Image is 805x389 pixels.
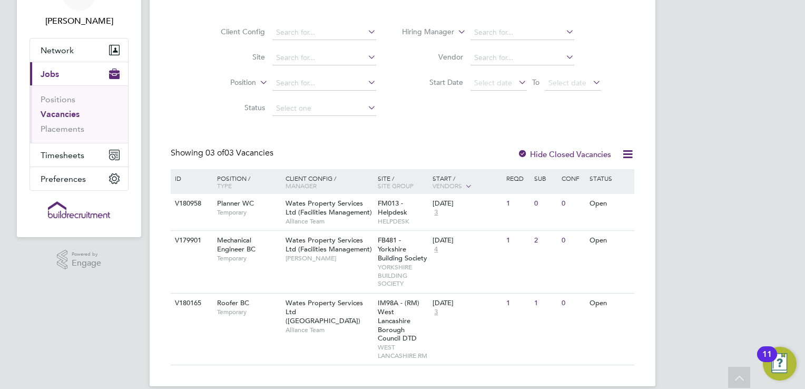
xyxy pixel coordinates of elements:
[217,298,249,307] span: Roofer BC
[394,27,454,37] label: Hiring Manager
[204,27,265,36] label: Client Config
[41,94,75,104] a: Positions
[204,52,265,62] label: Site
[433,181,462,190] span: Vendors
[172,169,209,187] div: ID
[587,194,633,213] div: Open
[272,101,376,116] input: Select one
[378,217,428,226] span: HELPDESK
[286,199,372,217] span: Wates Property Services Ltd (Facilities Management)
[532,169,559,187] div: Sub
[272,76,376,91] input: Search for...
[433,245,439,254] span: 4
[430,169,504,196] div: Start /
[559,194,586,213] div: 0
[504,194,531,213] div: 1
[30,38,128,62] button: Network
[30,201,129,218] a: Go to home page
[205,148,224,158] span: 03 of
[559,231,586,250] div: 0
[548,78,586,87] span: Select date
[41,69,59,79] span: Jobs
[402,77,463,87] label: Start Date
[217,199,254,208] span: Planner WC
[433,308,439,317] span: 3
[205,148,273,158] span: 03 Vacancies
[30,143,128,167] button: Timesheets
[41,109,80,119] a: Vacancies
[41,150,84,160] span: Timesheets
[217,181,232,190] span: Type
[272,25,376,40] input: Search for...
[286,254,372,262] span: [PERSON_NAME]
[217,254,280,262] span: Temporary
[504,294,531,313] div: 1
[504,231,531,250] div: 1
[474,78,512,87] span: Select date
[209,169,283,194] div: Position /
[41,124,84,134] a: Placements
[559,169,586,187] div: Conf
[517,149,611,159] label: Hide Closed Vacancies
[172,194,209,213] div: V180958
[57,250,102,270] a: Powered byEngage
[272,51,376,65] input: Search for...
[559,294,586,313] div: 0
[72,250,101,259] span: Powered by
[286,181,317,190] span: Manager
[470,51,574,65] input: Search for...
[48,201,110,218] img: buildrec-logo-retina.png
[532,294,559,313] div: 1
[171,148,276,159] div: Showing
[433,199,501,208] div: [DATE]
[172,231,209,250] div: V179901
[378,298,419,343] span: IM98A - (RM) West Lancashire Borough Council DTD
[30,15,129,27] span: Sam White
[763,347,797,381] button: Open Resource Center, 11 new notifications
[217,236,256,254] span: Mechanical Engineer BC
[378,236,427,262] span: FB481 - Yorkshire Building Society
[204,103,265,112] label: Status
[375,169,430,194] div: Site /
[172,294,209,313] div: V180165
[30,85,128,143] div: Jobs
[402,52,463,62] label: Vendor
[286,326,372,334] span: Alliance Team
[587,294,633,313] div: Open
[286,236,372,254] span: Wates Property Services Ltd (Facilities Management)
[532,194,559,213] div: 0
[195,77,256,88] label: Position
[532,231,559,250] div: 2
[378,343,428,359] span: WEST LANCASHIRE RM
[762,354,772,368] div: 11
[378,181,414,190] span: Site Group
[41,174,86,184] span: Preferences
[587,231,633,250] div: Open
[504,169,531,187] div: Reqd
[433,236,501,245] div: [DATE]
[30,167,128,190] button: Preferences
[286,217,372,226] span: Alliance Team
[30,62,128,85] button: Jobs
[378,263,428,288] span: YORKSHIRE BUILDING SOCIETY
[217,208,280,217] span: Temporary
[433,299,501,308] div: [DATE]
[587,169,633,187] div: Status
[286,298,363,325] span: Wates Property Services Ltd ([GEOGRAPHIC_DATA])
[529,75,543,89] span: To
[378,199,407,217] span: FM013 - Helpdesk
[470,25,574,40] input: Search for...
[433,208,439,217] span: 3
[217,308,280,316] span: Temporary
[283,169,375,194] div: Client Config /
[72,259,101,268] span: Engage
[41,45,74,55] span: Network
